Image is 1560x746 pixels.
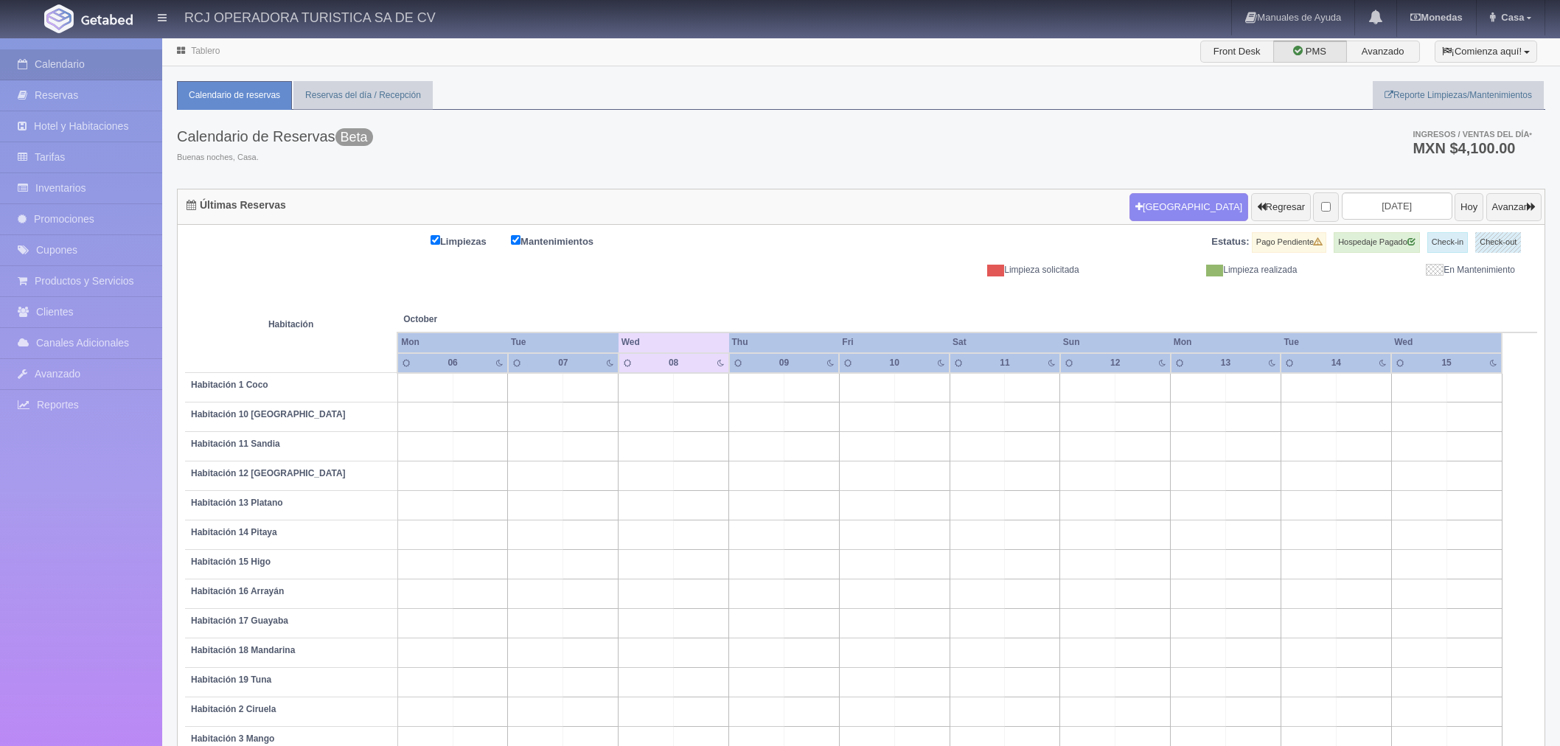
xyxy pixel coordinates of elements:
[1410,12,1462,23] b: Monedas
[177,152,373,164] span: Buenas noches, Casa.
[877,357,912,369] div: 10
[431,232,509,249] label: Limpiezas
[1171,332,1281,352] th: Mon
[1391,332,1502,352] th: Wed
[81,14,133,25] img: Getabed
[191,616,288,626] b: Habitación 17 Guayaba
[1475,232,1521,253] label: Check-out
[1211,235,1249,249] label: Estatus:
[403,313,613,326] span: October
[729,332,840,352] th: Thu
[1435,41,1537,63] button: ¡Comienza aquí!
[335,128,373,146] span: Beta
[191,468,346,478] b: Habitación 12 [GEOGRAPHIC_DATA]
[268,319,313,330] strong: Habitación
[191,46,220,56] a: Tablero
[1319,357,1354,369] div: 14
[191,498,283,508] b: Habitación 13 Platano
[44,4,74,33] img: Getabed
[1497,12,1524,23] span: Casa
[1346,41,1420,63] label: Avanzado
[1273,41,1347,63] label: PMS
[511,235,520,245] input: Mantenimientos
[191,439,280,449] b: Habitación 11 Sandia
[1308,264,1526,276] div: En Mantenimiento
[1098,357,1132,369] div: 12
[191,409,346,419] b: Habitación 10 [GEOGRAPHIC_DATA]
[1129,193,1248,221] button: [GEOGRAPHIC_DATA]
[436,357,470,369] div: 06
[1427,232,1468,253] label: Check-in
[1090,264,1309,276] div: Limpieza realizada
[191,645,295,655] b: Habitación 18 Mandarina
[546,357,581,369] div: 07
[1208,357,1243,369] div: 13
[1200,41,1274,63] label: Front Desk
[1251,193,1311,221] button: Regresar
[767,357,801,369] div: 09
[184,7,436,26] h4: RCJ OPERADORA TURISTICA SA DE CV
[1486,193,1542,221] button: Avanzar
[1413,141,1532,156] h3: MXN $4,100.00
[191,704,276,714] b: Habitación 2 Ciruela
[1455,193,1483,221] button: Hoy
[187,200,286,211] h4: Últimas Reservas
[656,357,691,369] div: 08
[839,332,950,352] th: Fri
[177,128,373,144] h3: Calendario de Reservas
[1252,232,1326,253] label: Pago Pendiente
[191,527,277,537] b: Habitación 14 Pitaya
[1430,357,1464,369] div: 15
[1281,332,1391,352] th: Tue
[293,81,433,110] a: Reservas del día / Recepción
[191,586,284,596] b: Habitación 16 Arrayán
[1413,130,1532,139] span: Ingresos / Ventas del día
[431,235,440,245] input: Limpiezas
[872,264,1090,276] div: Limpieza solicitada
[1060,332,1171,352] th: Sun
[191,380,268,390] b: Habitación 1 Coco
[177,81,292,110] a: Calendario de reservas
[1334,232,1420,253] label: Hospedaje Pagado
[950,332,1060,352] th: Sat
[1373,81,1544,110] a: Reporte Limpiezas/Mantenimientos
[508,332,619,352] th: Tue
[397,332,508,352] th: Mon
[191,557,271,567] b: Habitación 15 Higo
[619,332,729,352] th: Wed
[988,357,1023,369] div: 11
[511,232,616,249] label: Mantenimientos
[191,674,271,685] b: Habitación 19 Tuna
[191,733,274,744] b: Habitación 3 Mango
